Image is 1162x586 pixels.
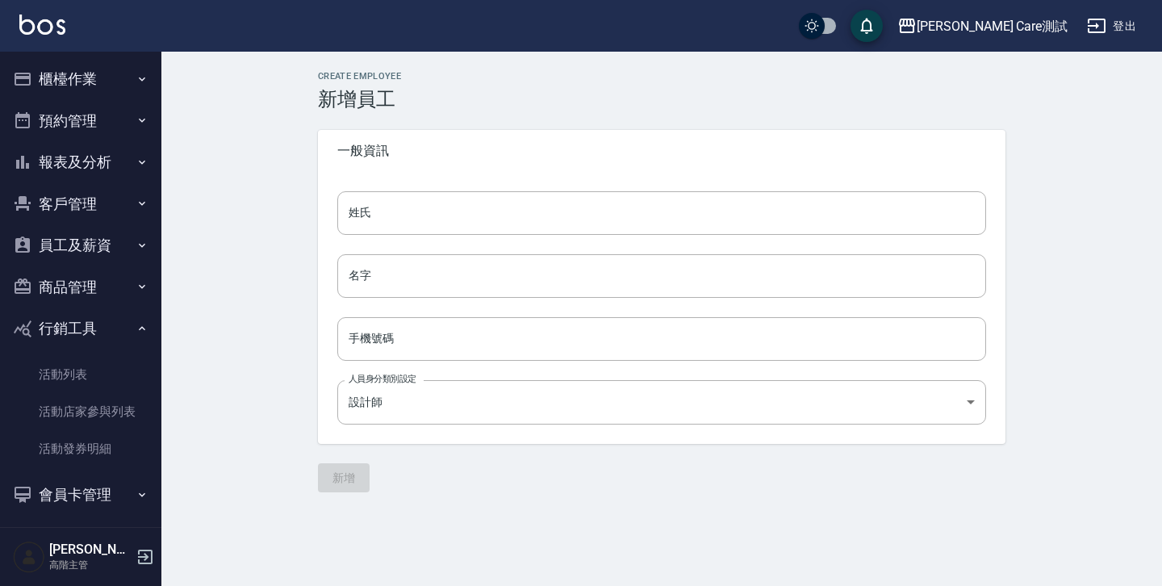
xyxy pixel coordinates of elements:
button: [PERSON_NAME] Care測試 [891,10,1074,43]
span: 一般資訊 [337,143,986,159]
div: [PERSON_NAME] Care測試 [917,16,1068,36]
button: 行銷工具 [6,308,155,350]
button: 會員卡管理 [6,474,155,516]
img: Person [13,541,45,573]
button: 員工及薪資 [6,224,155,266]
a: 活動發券明細 [6,430,155,467]
a: 活動店家參與列表 [6,393,155,430]
h5: [PERSON_NAME] [49,542,132,558]
button: 報表及分析 [6,141,155,183]
div: 設計師 [337,380,986,424]
label: 人員身分類別設定 [349,373,416,385]
img: Logo [19,15,65,35]
h2: Create Employee [318,71,1005,82]
a: 活動列表 [6,356,155,393]
p: 高階主管 [49,558,132,572]
button: 商品管理 [6,266,155,308]
button: save [851,10,883,42]
button: 紅利點數設定 [6,516,155,558]
button: 客戶管理 [6,183,155,225]
h3: 新增員工 [318,88,1005,111]
button: 櫃檯作業 [6,58,155,100]
button: 預約管理 [6,100,155,142]
button: 登出 [1080,11,1143,41]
